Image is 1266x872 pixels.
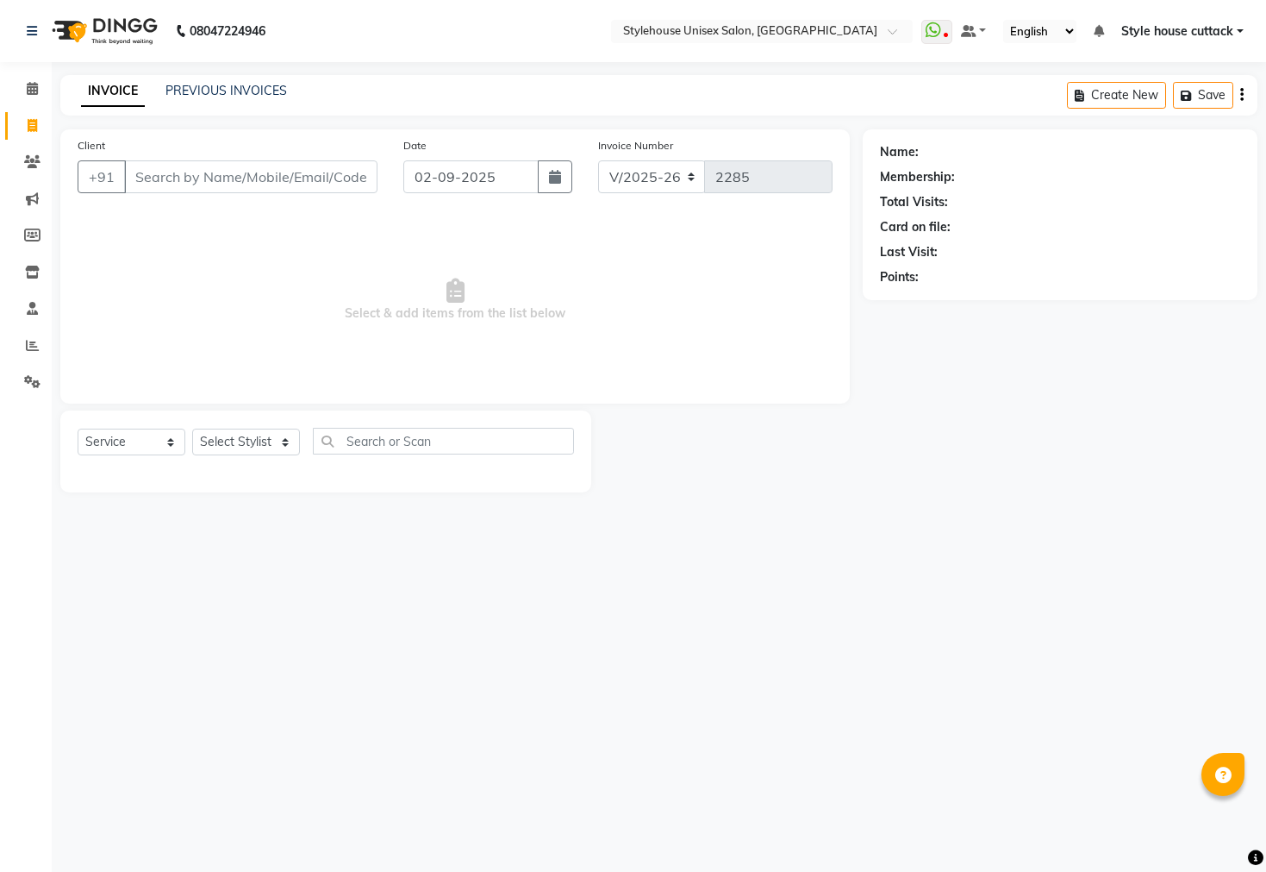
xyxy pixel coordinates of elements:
[1173,82,1233,109] button: Save
[81,76,145,107] a: INVOICE
[598,138,673,154] label: Invoice Number
[880,143,919,161] div: Name:
[880,168,955,186] div: Membership:
[1121,22,1233,41] span: Style house cuttack
[190,7,265,55] b: 08047224946
[880,268,919,286] div: Points:
[44,7,162,55] img: logo
[1067,82,1166,109] button: Create New
[165,83,287,98] a: PREVIOUS INVOICES
[1194,803,1249,855] iframe: chat widget
[78,214,833,386] span: Select & add items from the list below
[880,218,951,236] div: Card on file:
[124,160,377,193] input: Search by Name/Mobile/Email/Code
[880,243,938,261] div: Last Visit:
[78,138,105,154] label: Client
[403,138,427,154] label: Date
[78,160,126,193] button: +91
[880,193,948,211] div: Total Visits:
[313,428,574,455] input: Search or Scan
